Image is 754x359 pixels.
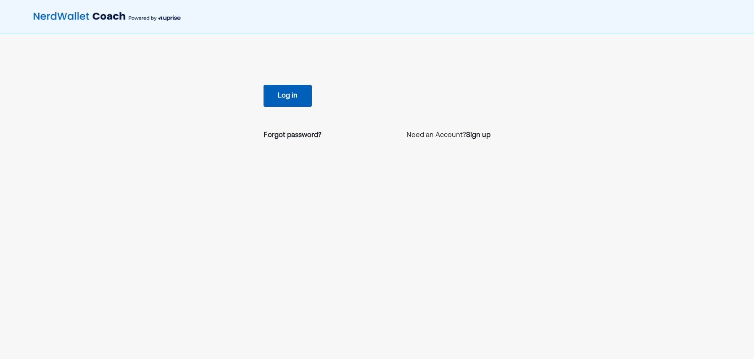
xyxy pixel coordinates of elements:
a: Forgot password? [264,130,322,140]
a: Sign up [466,130,490,140]
button: Log in [264,85,312,107]
p: Need an Account? [406,130,490,140]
